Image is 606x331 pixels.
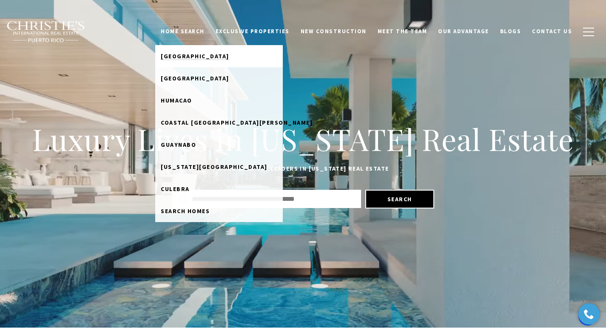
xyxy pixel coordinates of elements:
span: [US_STATE][GEOGRAPHIC_DATA] [161,163,267,171]
a: Culebra [155,178,283,200]
button: Search [365,190,434,208]
a: search [155,200,283,222]
a: Dorado Beach [155,45,283,67]
span: Search Homes [161,207,210,215]
img: Christie's International Real Estate black text logo [6,21,85,43]
span: [GEOGRAPHIC_DATA] [161,52,229,60]
span: Coastal [GEOGRAPHIC_DATA][PERSON_NAME] [161,119,313,126]
a: Meet the Team [372,23,433,40]
a: Guaynabo [155,134,283,156]
a: Coastal San Juan [155,111,283,134]
span: Culebra [161,185,190,193]
a: Rio Grande [155,67,283,89]
a: New Construction [295,23,372,40]
span: Guaynabo [161,141,196,148]
a: Exclusive Properties [210,23,295,40]
button: button [578,20,600,44]
a: Humacao [155,89,283,111]
a: Home Search [155,23,210,40]
span: Exclusive Properties [216,28,290,35]
h1: Luxury Lives in [US_STATE] Real Estate [27,120,580,158]
span: Blogs [500,28,521,35]
span: [GEOGRAPHIC_DATA] [161,74,229,82]
span: New Construction [301,28,367,35]
a: Puerto Rico West Coast [155,156,283,178]
span: Our Advantage [438,28,489,35]
span: Humacao [161,97,192,104]
a: Our Advantage [432,23,495,40]
a: Blogs [495,23,527,40]
p: Work with the leaders in [US_STATE] Real Estate [27,164,580,174]
span: Contact Us [532,28,572,35]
